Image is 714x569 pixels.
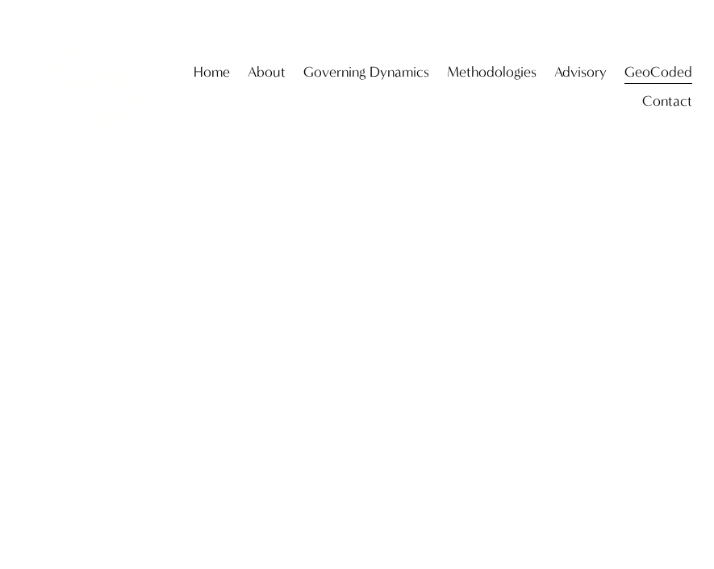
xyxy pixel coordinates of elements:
[303,58,429,87] a: folder dropdown
[194,58,230,87] a: Home
[642,89,692,115] span: Contact
[248,60,286,86] span: About
[554,58,607,87] a: folder dropdown
[624,58,692,87] a: folder dropdown
[447,58,537,87] a: folder dropdown
[447,60,537,86] span: Methodologies
[248,58,286,87] a: folder dropdown
[303,60,429,86] span: Governing Dynamics
[624,60,692,86] span: GeoCoded
[22,13,170,161] img: Christopher Sanchez &amp; Co.
[554,60,607,86] span: Advisory
[642,87,692,116] a: folder dropdown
